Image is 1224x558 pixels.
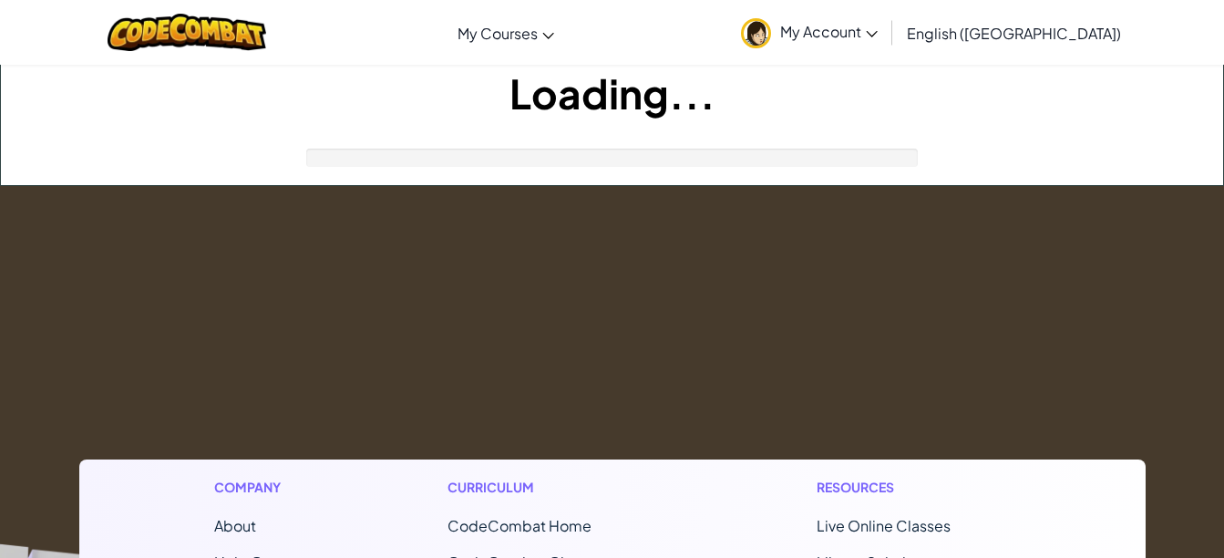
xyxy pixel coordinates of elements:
[1,65,1223,121] h1: Loading...
[447,478,668,497] h1: Curriculum
[780,22,878,41] span: My Account
[898,8,1130,57] a: English ([GEOGRAPHIC_DATA])
[214,478,299,497] h1: Company
[108,14,267,51] img: CodeCombat logo
[907,24,1121,43] span: English ([GEOGRAPHIC_DATA])
[732,4,887,61] a: My Account
[741,18,771,48] img: avatar
[817,516,951,535] a: Live Online Classes
[817,478,1011,497] h1: Resources
[214,516,256,535] a: About
[458,24,538,43] span: My Courses
[447,516,591,535] span: CodeCombat Home
[448,8,563,57] a: My Courses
